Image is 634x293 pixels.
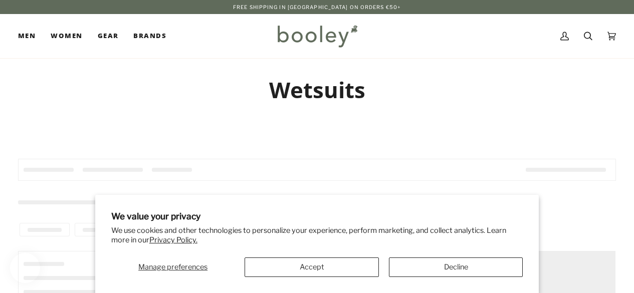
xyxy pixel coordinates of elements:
p: Free Shipping in [GEOGRAPHIC_DATA] on Orders €50+ [233,3,401,11]
p: We use cookies and other technologies to personalize your experience, perform marketing, and coll... [111,226,523,245]
button: Accept [245,257,378,277]
span: Gear [98,31,119,41]
iframe: Button to open loyalty program pop-up [10,253,40,283]
h2: We value your privacy [111,211,523,221]
button: Manage preferences [111,257,235,277]
img: Booley [273,22,361,51]
span: Manage preferences [138,262,207,271]
span: Women [51,31,82,41]
h1: Wetsuits [18,76,616,104]
a: Brands [126,14,174,58]
a: Gear [90,14,126,58]
a: Men [18,14,43,58]
a: Privacy Policy. [149,235,197,244]
span: Brands [133,31,166,41]
a: Women [43,14,90,58]
span: Men [18,31,36,41]
button: Decline [389,257,523,277]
